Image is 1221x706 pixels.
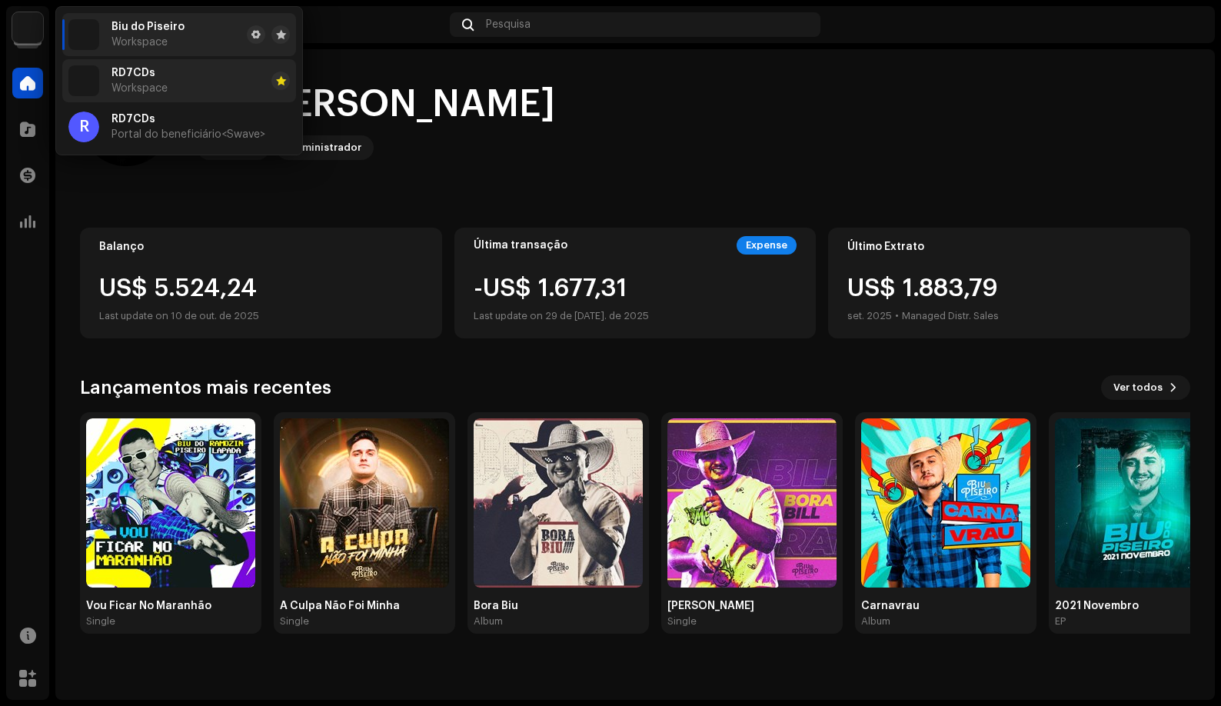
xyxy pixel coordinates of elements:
[86,615,115,628] div: Single
[111,113,155,125] span: RD7CDs
[828,228,1190,338] re-o-card-value: Último Extrato
[111,36,168,48] span: Workspace
[474,615,503,628] div: Album
[99,241,423,253] div: Balanço
[902,307,999,325] div: Managed Distr. Sales
[68,19,99,50] img: 1710b61e-6121-4e79-a126-bcb8d8a2a180
[474,418,643,588] img: 980cd3cb-fe84-47d4-8f8a-2eb20637785e
[99,307,423,325] div: Last update on 10 de out. de 2025
[68,112,99,142] div: R
[737,236,797,255] div: Expense
[861,418,1030,588] img: b3dfee8e-6957-4e08-bc9b-2d27225e46ee
[288,138,361,157] div: Administrador
[111,128,265,141] span: Portal do beneficiário <Swave>
[197,80,555,129] div: Hi, [PERSON_NAME]
[474,239,567,251] div: Última transação
[847,307,892,325] div: set. 2025
[1113,372,1163,403] span: Ver todos
[80,228,442,338] re-o-card-value: Balanço
[667,615,697,628] div: Single
[486,18,531,31] span: Pesquisa
[86,600,255,612] div: Vou Ficar No Maranhão
[86,418,255,588] img: ccc3d930-5028-45a3-8a61-36488cabe81e
[280,615,309,628] div: Single
[847,241,1171,253] div: Último Extrato
[861,600,1030,612] div: Carnavrau
[895,307,899,325] div: •
[280,600,449,612] div: A Culpa Não Foi Minha
[12,12,43,43] img: 1710b61e-6121-4e79-a126-bcb8d8a2a180
[111,21,185,33] span: Biu do Piseiro
[221,129,265,140] span: <Swave>
[111,67,155,79] span: RD7CDs
[861,615,890,628] div: Album
[111,82,168,95] span: Workspace
[474,600,643,612] div: Bora Biu
[667,418,837,588] img: 53e755d5-c080-40de-ad69-d4f5e5457dbc
[474,307,649,325] div: Last update on 29 de [DATE]. de 2025
[1172,12,1196,37] img: 5f26b142-c5f8-411f-a9cf-b9048e0300ce
[1101,375,1190,400] button: Ver todos
[1055,615,1066,628] div: EP
[280,418,449,588] img: 5c5b9c71-1499-46a6-8587-484a205ceb8a
[68,65,99,96] img: 1710b61e-6121-4e79-a126-bcb8d8a2a180
[80,375,331,400] h3: Lançamentos mais recentes
[667,600,837,612] div: [PERSON_NAME]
